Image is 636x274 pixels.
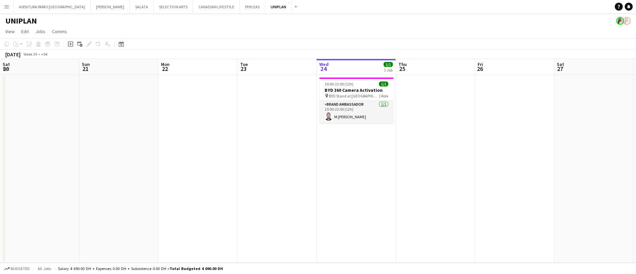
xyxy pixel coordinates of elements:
[477,65,483,73] span: 26
[379,93,388,98] span: 1 Role
[5,16,37,26] h1: UNIPLAN
[5,51,21,58] div: [DATE]
[81,65,90,73] span: 21
[384,62,393,67] span: 1/1
[33,27,48,36] a: Jobs
[52,28,67,34] span: Comms
[557,61,564,67] span: Sat
[556,65,564,73] span: 27
[379,82,388,86] span: 1/1
[170,266,223,271] span: Total Budgeted 4 690.00 DH
[35,28,45,34] span: Jobs
[22,52,38,57] span: Week 39
[130,0,154,13] button: SALATA
[21,28,29,34] span: Edit
[3,27,17,36] a: View
[397,65,407,73] span: 25
[58,266,223,271] div: Salary 4 690.00 DH + Expenses 0.00 DH + Subsistence 0.00 DH =
[14,0,91,13] button: AVENTURA PARKS [GEOGRAPHIC_DATA]
[319,78,394,123] app-job-card: 10:00-22:00 (12h)1/1BYD 360 Camera Activation BYD Stand at [GEOGRAPHIC_DATA]1 RoleBrand Ambassado...
[91,0,130,13] button: [PERSON_NAME]
[154,0,193,13] button: SELECTION ARTS
[319,61,329,67] span: Wed
[616,17,624,25] app-user-avatar: Ines de Puybaudet
[5,28,15,34] span: View
[82,61,90,67] span: Sun
[161,61,170,67] span: Mon
[49,27,70,36] a: Comms
[319,87,394,93] h3: BYD 360 Camera Activation
[239,65,248,73] span: 23
[398,61,407,67] span: Thu
[11,266,30,271] span: Budgeted
[2,65,10,73] span: 20
[36,266,52,271] span: All jobs
[329,93,379,98] span: BYD Stand at [GEOGRAPHIC_DATA]
[160,65,170,73] span: 22
[623,17,631,25] app-user-avatar: Ines de Puybaudet
[265,0,292,13] button: UNIPLAN
[3,265,31,272] button: Budgeted
[384,68,393,73] div: 1 Job
[318,65,329,73] span: 24
[319,101,394,123] app-card-role: Brand Ambassador1/110:00-22:00 (12h)M [PERSON_NAME]
[325,82,353,86] span: 10:00-22:00 (12h)
[240,0,265,13] button: PHYLEAS
[193,0,240,13] button: CANADIAN LIFESTYLE
[3,61,10,67] span: Sat
[19,27,31,36] a: Edit
[41,52,47,57] div: +04
[240,61,248,67] span: Tue
[478,61,483,67] span: Fri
